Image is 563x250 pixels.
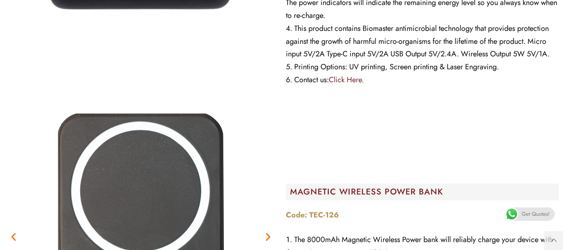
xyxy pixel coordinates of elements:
[286,22,559,61] li: This product contains Biomaster antimicrobial technology that provides protection against the gro...
[263,232,273,242] div: Next slide
[286,61,559,73] li: Printing Options: UV printing, Screen printing & Laser Engraving.
[522,207,550,221] span: Get Quotes!
[329,74,364,85] a: Click Here.
[290,188,559,196] h2: MAGNETIC WIRELESS POWER BANK
[8,232,19,242] div: Previous slide
[286,210,339,220] strong: Code: TEC-126
[286,73,559,86] li: Contact us:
